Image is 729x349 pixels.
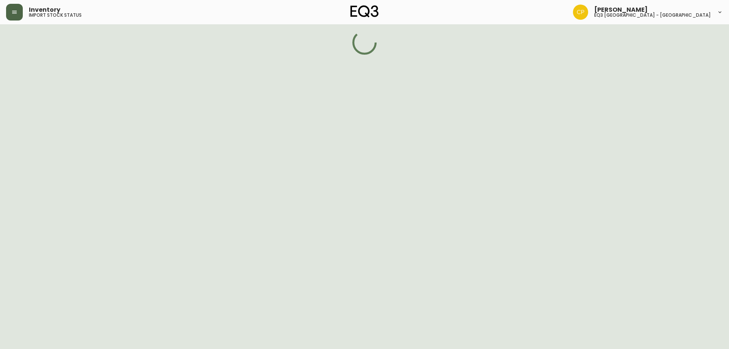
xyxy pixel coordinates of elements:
img: logo [350,5,379,17]
h5: eq3 [GEOGRAPHIC_DATA] - [GEOGRAPHIC_DATA] [594,13,711,17]
span: Inventory [29,7,60,13]
h5: import stock status [29,13,82,17]
img: 6aeca34137a4ce1440782ad85f87d82f [573,5,588,20]
span: [PERSON_NAME] [594,7,648,13]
